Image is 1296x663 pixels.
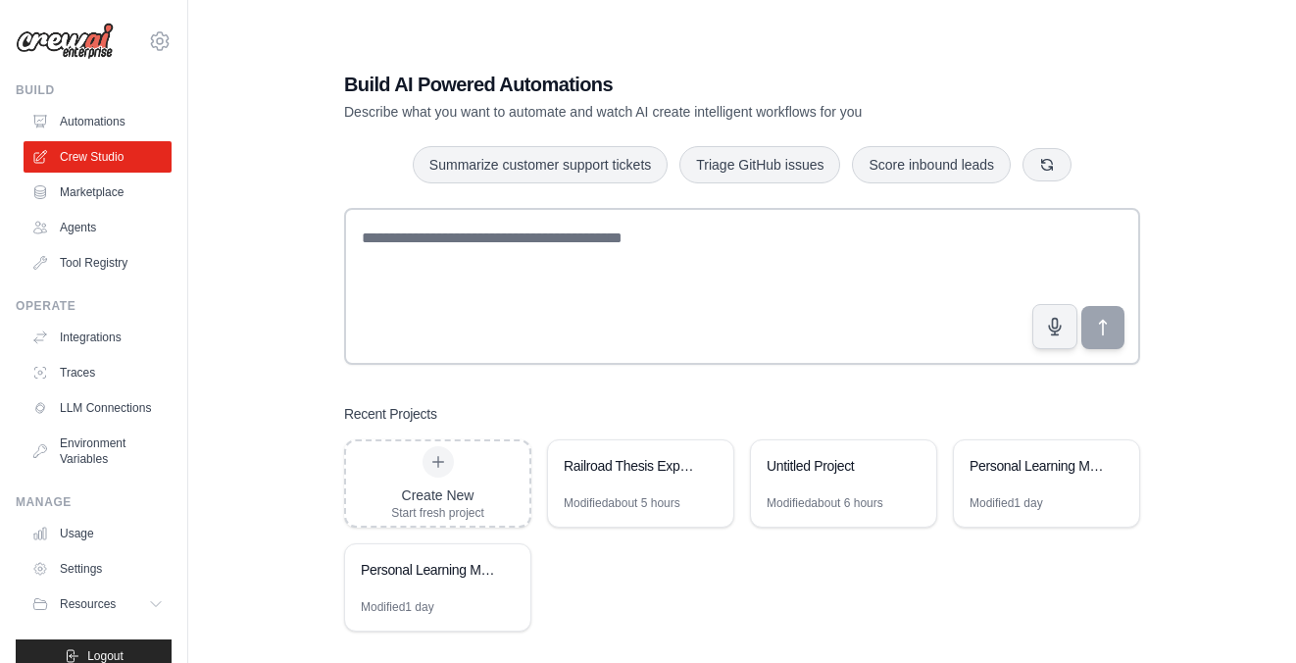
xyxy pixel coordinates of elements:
a: Automations [24,106,172,137]
button: Triage GitHub issues [679,146,840,183]
div: Personal Learning Management System [970,456,1104,476]
a: Usage [24,518,172,549]
div: Operate [16,298,172,314]
div: Untitled Project [767,456,901,476]
div: Modified 1 day [361,599,434,615]
div: Manage [16,494,172,510]
span: Resources [60,596,116,612]
a: Agents [24,212,172,243]
div: Personal Learning Management System [361,560,495,580]
div: Widget de chat [1198,569,1296,663]
button: Summarize customer support tickets [413,146,668,183]
a: Crew Studio [24,141,172,173]
button: Resources [24,588,172,620]
a: Traces [24,357,172,388]
h3: Recent Projects [344,404,437,424]
p: Describe what you want to automate and watch AI create intelligent workflows for you [344,102,1003,122]
a: LLM Connections [24,392,172,424]
div: Start fresh project [391,505,484,521]
div: Modified about 5 hours [564,495,680,511]
button: Get new suggestions [1022,148,1072,181]
div: Modified about 6 hours [767,495,883,511]
div: Create New [391,485,484,505]
a: Tool Registry [24,247,172,279]
a: Integrations [24,322,172,353]
img: Logo [16,23,114,60]
button: Click to speak your automation idea [1032,304,1077,349]
div: Build [16,82,172,98]
h1: Build AI Powered Automations [344,71,1003,98]
button: Score inbound leads [852,146,1011,183]
a: Marketplace [24,177,172,208]
iframe: Chat Widget [1198,569,1296,663]
a: Settings [24,553,172,585]
a: Environment Variables [24,428,172,475]
div: Railroad Thesis Expert Assignment System [564,456,698,476]
div: Modified 1 day [970,495,1043,511]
